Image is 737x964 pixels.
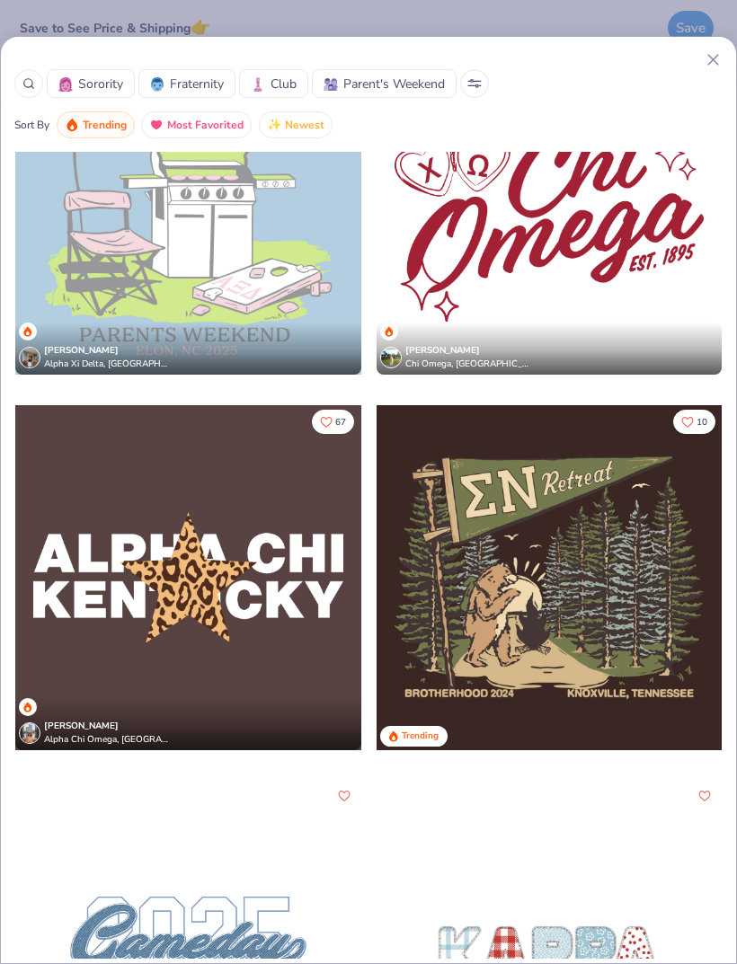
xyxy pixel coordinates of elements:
span: 67 [335,417,346,426]
span: Alpha Chi Omega, [GEOGRAPHIC_DATA][US_STATE] [44,733,168,747]
span: Chi Omega, [GEOGRAPHIC_DATA] [405,358,529,371]
span: Sorority [78,75,123,93]
div: Sort By [14,117,49,133]
button: Like [312,410,354,434]
img: Fraternity [150,77,164,92]
button: Like [673,410,715,434]
span: Alpha Xi Delta, [GEOGRAPHIC_DATA] [44,358,168,371]
span: [PERSON_NAME] [44,344,119,357]
span: 10 [697,417,707,426]
span: Parent's Weekend [343,75,445,93]
span: Newest [285,115,324,136]
span: Trending [83,115,127,136]
button: SororitySorority [47,69,135,98]
img: Sorority [58,77,73,92]
button: ClubClub [239,69,308,98]
div: Trending [402,730,439,743]
button: Like [333,785,355,807]
img: most_fav.gif [149,118,164,132]
button: Sort Popup Button [460,69,489,98]
button: Parent's WeekendParent's Weekend [312,69,457,98]
span: Fraternity [170,75,224,93]
span: [PERSON_NAME] [44,720,119,732]
button: Most Favorited [141,111,252,138]
span: [PERSON_NAME] [405,344,480,357]
img: newest.gif [267,118,281,132]
button: Like [694,785,715,807]
span: Club [271,75,297,93]
img: Parent's Weekend [324,77,338,92]
button: Trending [57,111,135,138]
img: Club [251,77,265,92]
span: Most Favorited [167,115,244,136]
img: trending.gif [65,118,79,132]
button: FraternityFraternity [138,69,235,98]
button: Newest [259,111,333,138]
